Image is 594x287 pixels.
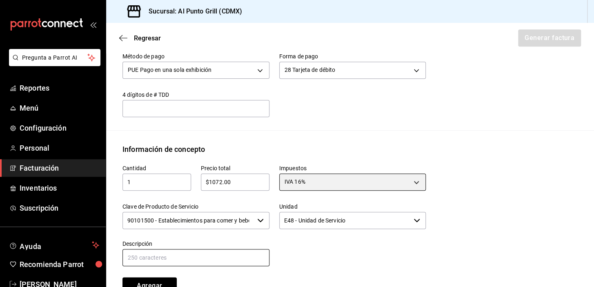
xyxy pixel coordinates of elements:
[201,177,269,187] input: $0.00
[20,142,99,154] span: Personal
[122,203,269,209] label: Clave de Producto de Servicio
[6,59,100,68] a: Pregunta a Parrot AI
[279,212,411,229] input: Elige una opción
[279,165,426,171] label: Impuestos
[122,91,269,97] label: 4 dígitos de # TDD
[20,202,99,214] span: Suscripción
[20,82,99,93] span: Reportes
[20,102,99,113] span: Menú
[20,162,99,174] span: Facturación
[279,53,426,59] label: Forma de pago
[9,49,100,66] button: Pregunta a Parrot AI
[285,66,336,74] span: 28 Tarjeta de débito
[122,53,269,59] label: Método de pago
[122,249,269,266] input: 250 caracteres
[20,240,89,250] span: Ayuda
[201,165,269,171] label: Precio total
[122,212,254,229] input: Elige una opción
[22,53,88,62] span: Pregunta a Parrot AI
[20,122,99,133] span: Configuración
[122,144,205,155] div: Información de concepto
[142,7,242,16] h3: Sucursal: Al Punto Grill (CDMX)
[128,66,211,74] span: PUE Pago en una sola exhibición
[119,34,161,42] button: Regresar
[122,165,191,171] label: Cantidad
[122,240,269,246] label: Descripción
[90,21,96,28] button: open_drawer_menu
[285,178,305,186] span: IVA 16%
[279,203,426,209] label: Unidad
[20,259,99,270] span: Recomienda Parrot
[20,182,99,194] span: Inventarios
[134,34,161,42] span: Regresar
